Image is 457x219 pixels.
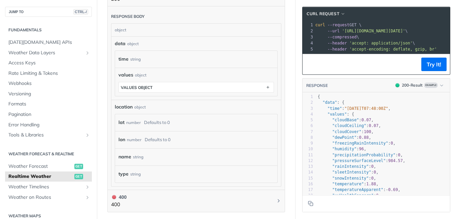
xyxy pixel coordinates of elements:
p: 400 [111,201,127,209]
label: name [118,152,131,162]
div: string [130,169,141,179]
span: Pagination [8,111,90,118]
a: Access Keys [5,58,92,68]
div: 2 [303,28,314,34]
label: lon [118,135,125,145]
div: 18 [303,193,313,198]
label: type [118,169,129,179]
button: values object [119,82,274,92]
span: Weather Timelines [8,184,83,190]
div: object [134,104,146,110]
span: "cloudCeiling" [332,123,366,128]
span: : , [318,170,379,175]
span: : , [318,118,374,122]
span: "values" [327,112,347,117]
span: CTRL-/ [73,9,88,14]
button: Copy to clipboard [306,59,315,69]
span: "humidity" [332,147,356,151]
span: "freezingRainIntensity" [332,141,388,146]
span: '[URL][DOMAIN_NAME][DATE]' [342,29,405,33]
div: 200 [107,6,285,190]
div: 9 [303,140,313,146]
span: 0 [398,153,400,157]
div: 200 - Result [402,82,423,88]
a: [DATE][DOMAIN_NAME] APIs [5,37,92,48]
span: "sleetIntensity" [332,170,371,175]
span: : , [318,176,376,181]
span: Example [424,83,438,88]
button: Copy to clipboard [306,198,315,209]
div: 11 [303,152,313,158]
div: string [133,152,143,162]
a: Error Handling [5,120,92,130]
span: : , [318,147,366,151]
span: Formats [8,101,90,107]
span: "temperatureApparent" [332,187,383,192]
span: 400 [112,195,116,199]
span: 0 [376,193,378,198]
a: Formats [5,99,92,109]
div: 5 [303,117,313,123]
div: 14 [303,169,313,175]
a: Tools & LibrariesShow subpages for Tools & Libraries [5,130,92,140]
span: "rainIntensity" [332,164,368,169]
button: 400 400400 [111,193,281,209]
span: 0.07 [361,118,371,122]
span: : , [318,141,395,146]
span: --header [327,47,347,52]
button: Show subpages for Tools & Libraries [85,132,90,138]
button: 200200-ResultExample [392,82,447,89]
span: get [74,174,83,179]
span: "cloudCover" [332,129,361,134]
button: JUMP TOCTRL-/ [5,7,92,17]
span: "cloudBase" [332,118,359,122]
span: GET \ [315,23,361,27]
span: 0.69 [388,187,398,192]
span: Tools & Libraries [8,132,83,138]
div: number [126,118,141,127]
div: 8 [303,135,313,140]
a: Weather TimelinesShow subpages for Weather Timelines [5,182,92,192]
span: 0 [371,164,374,169]
div: 5 [303,46,314,52]
span: \ [315,41,415,45]
a: Weather on RoutesShow subpages for Weather on Routes [5,192,92,202]
div: 400 [111,193,127,201]
span: location [115,103,133,111]
div: 6 [303,123,313,129]
div: 7 [303,129,313,135]
div: object [127,41,139,47]
h2: Weather Forecast & realtime [5,151,92,157]
div: 1 [303,94,313,100]
a: Versioning [5,89,92,99]
span: --compressed [327,35,357,39]
span: 0.07 [369,123,379,128]
div: 13 [303,164,313,169]
span: Realtime Weather [8,173,73,180]
span: 96 [359,147,364,151]
span: { [318,94,320,99]
button: Show subpages for Weather on Routes [85,195,90,200]
a: Weather Data LayersShow subpages for Weather Data Layers [5,48,92,58]
svg: Chevron [276,198,281,204]
span: "snowIntensity" [332,176,368,181]
span: - [386,187,388,192]
div: 2 [303,100,313,105]
span: "data" [322,100,337,105]
label: time [118,54,129,64]
div: 1 [303,22,314,28]
span: Versioning [8,91,90,97]
h2: Weather Maps [5,213,92,219]
span: 0 [391,141,393,146]
span: Weather Forecast [8,163,73,170]
span: cURL Request [307,11,339,17]
span: : , [318,153,403,157]
a: Pagination [5,109,92,120]
span: 0 [374,170,376,175]
span: 'accept: application/json' [349,41,413,45]
div: number [127,135,141,145]
span: 1.88 [366,182,376,186]
a: Realtime Weatherget [5,171,92,182]
label: lat [118,118,125,127]
span: : , [318,187,400,192]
